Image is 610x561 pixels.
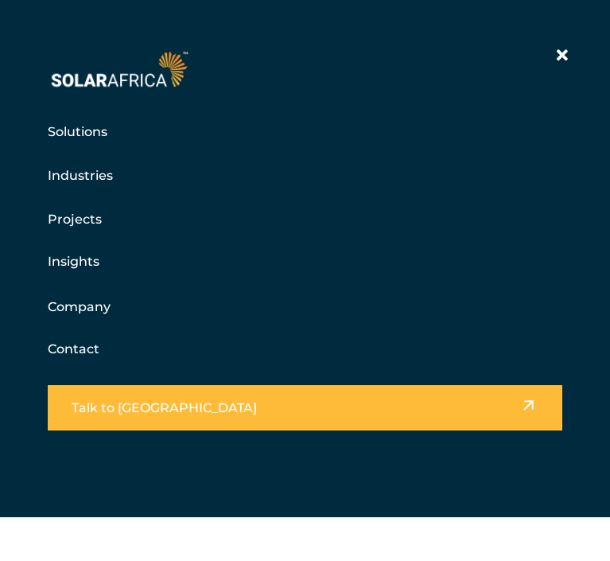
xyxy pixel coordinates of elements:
a: Insights [48,254,99,269]
a: Company [48,297,111,317]
a: Contact [48,341,99,356]
a: Projects [48,209,102,229]
a: Solutions [48,122,107,142]
a: Industries [48,166,113,185]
